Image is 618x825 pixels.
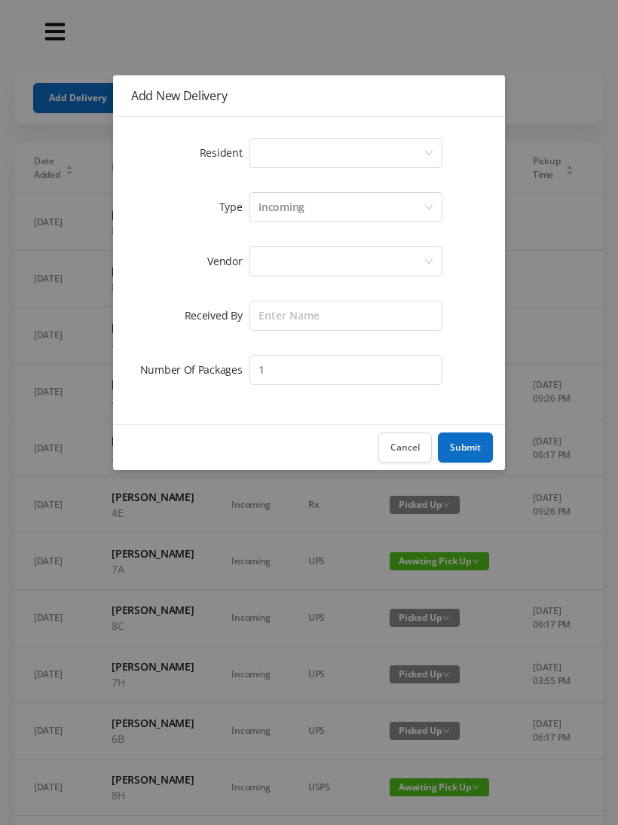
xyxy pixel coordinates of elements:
button: Submit [438,432,493,463]
i: icon: down [424,203,433,213]
label: Type [219,200,250,214]
label: Received By [185,308,250,322]
button: Cancel [378,432,432,463]
div: Incoming [259,193,304,222]
i: icon: down [424,148,433,159]
label: Vendor [207,254,249,268]
div: Add New Delivery [131,87,487,104]
form: Add New Delivery [131,135,487,388]
label: Resident [200,145,250,160]
input: Enter Name [249,301,442,331]
i: icon: down [424,257,433,267]
label: Number Of Packages [140,362,250,377]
